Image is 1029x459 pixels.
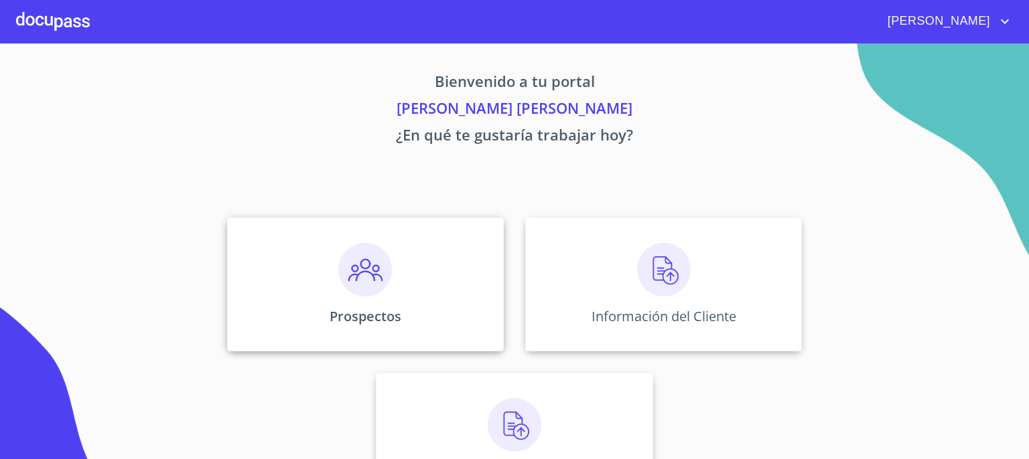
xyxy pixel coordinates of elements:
p: ¿En qué te gustaría trabajar hoy? [102,124,927,151]
p: Información del Cliente [592,307,736,325]
img: prospectos.png [338,243,392,296]
p: [PERSON_NAME] [PERSON_NAME] [102,97,927,124]
span: [PERSON_NAME] [878,11,997,32]
p: Prospectos [330,307,401,325]
img: carga.png [637,243,691,296]
img: carga.png [488,398,541,452]
p: Bienvenido a tu portal [102,70,927,97]
button: account of current user [878,11,1013,32]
